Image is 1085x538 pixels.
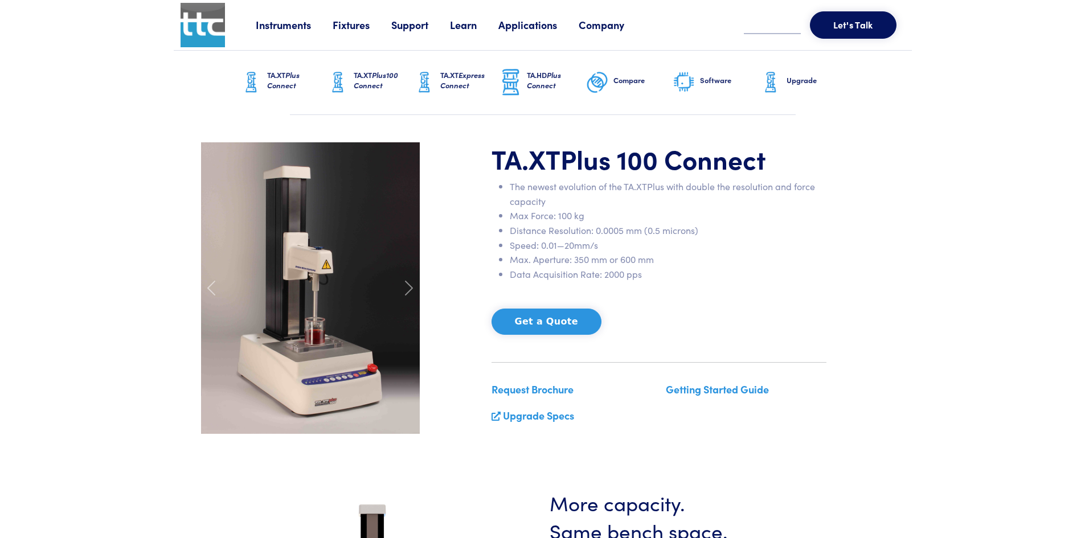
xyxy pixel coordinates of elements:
[510,208,826,223] li: Max Force: 100 kg
[492,382,574,396] a: Request Brochure
[450,18,498,32] a: Learn
[499,68,522,97] img: ta-hd-graphic.png
[326,68,349,97] img: ta-xt-graphic.png
[759,68,782,97] img: ta-xt-graphic.png
[181,3,225,47] img: ttc_logo_1x1_v1.0.png
[326,51,413,114] a: TA.XTPlus100 Connect
[700,75,759,85] h6: Software
[759,51,846,114] a: Upgrade
[586,51,673,114] a: Compare
[510,252,826,267] li: Max. Aperture: 350 mm or 600 mm
[492,142,826,175] h1: TA.XT
[440,70,499,91] h6: TA.XT
[240,51,326,114] a: TA.XTPlus Connect
[354,70,413,91] h6: TA.XT
[510,238,826,253] li: Speed: 0.01—20mm/s
[673,51,759,114] a: Software
[240,68,263,97] img: ta-xt-graphic.png
[267,70,326,91] h6: TA.XT
[499,51,586,114] a: TA.HDPlus Connect
[560,140,766,176] span: Plus 100 Connect
[673,71,695,95] img: software-graphic.png
[666,382,769,396] a: Getting Started Guide
[510,223,826,238] li: Distance Resolution: 0.0005 mm (0.5 microns)
[510,179,826,208] li: The newest evolution of the TA.XTPlus with double the resolution and force capacity
[201,142,420,434] img: ta-xt-plus-100-gel-red.jpg
[256,18,333,32] a: Instruments
[354,69,398,91] span: Plus100 Connect
[267,69,300,91] span: Plus Connect
[527,70,586,91] h6: TA.HD
[527,69,561,91] span: Plus Connect
[510,267,826,282] li: Data Acquisition Rate: 2000 pps
[586,68,609,97] img: compare-graphic.png
[787,75,846,85] h6: Upgrade
[333,18,391,32] a: Fixtures
[413,51,499,114] a: TA.XTExpress Connect
[810,11,896,39] button: Let's Talk
[498,18,579,32] a: Applications
[503,408,574,422] a: Upgrade Specs
[440,69,485,91] span: Express Connect
[492,309,601,335] button: Get a Quote
[413,68,436,97] img: ta-xt-graphic.png
[391,18,450,32] a: Support
[613,75,673,85] h6: Compare
[579,18,646,32] a: Company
